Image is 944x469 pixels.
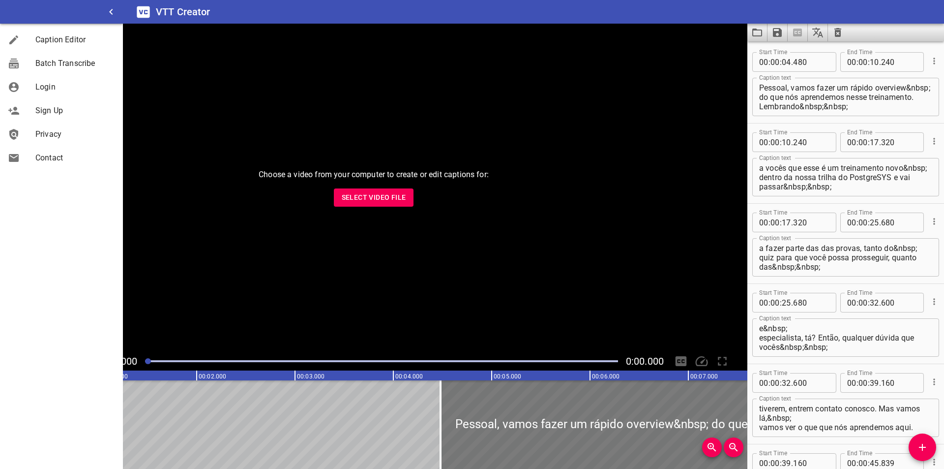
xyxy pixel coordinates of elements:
[759,132,768,152] input: 00
[782,132,791,152] input: 10
[928,375,941,388] button: Cue Options
[881,293,917,313] input: 600
[793,213,829,232] input: 320
[858,132,868,152] input: 00
[297,373,324,380] text: 00:03.000
[928,48,939,74] div: Cue Options
[881,52,917,72] input: 240
[770,293,780,313] input: 00
[780,373,782,393] span: :
[747,24,767,41] button: Load captions from file
[494,373,521,380] text: 00:05.000
[847,293,856,313] input: 00
[847,52,856,72] input: 00
[768,293,770,313] span: :
[928,55,941,67] button: Cue Options
[759,293,768,313] input: 00
[768,373,770,393] span: :
[793,132,829,152] input: 240
[870,293,879,313] input: 32
[928,135,941,148] button: Cue Options
[145,360,618,362] div: Play progress
[879,373,881,393] span: .
[751,27,763,38] svg: Load captions from file
[767,24,788,41] button: Save captions to file
[780,132,782,152] span: :
[856,213,858,232] span: :
[759,83,932,111] textarea: Pessoal, vamos fazer um rápido overview&nbsp; do que nós aprendemos nesse treinamento. Lembrando&...
[909,434,936,461] button: Add Cue
[928,209,939,234] div: Cue Options
[868,132,870,152] span: :
[788,24,808,41] span: Select a video in the pane to the left, then you can automatically extract captions.
[868,213,870,232] span: :
[35,81,115,93] span: Login
[759,373,768,393] input: 00
[690,373,718,380] text: 00:07.000
[672,352,690,371] div: Hide/Show Captions
[791,52,793,72] span: .
[35,152,115,164] span: Contact
[928,369,939,395] div: Cue Options
[592,373,619,380] text: 00:06.000
[782,373,791,393] input: 32
[928,295,941,308] button: Cue Options
[770,52,780,72] input: 00
[858,52,868,72] input: 00
[35,34,115,46] span: Caption Editor
[8,34,35,46] div: Caption Editor
[928,215,941,228] button: Cue Options
[808,24,828,41] button: Translate captions
[856,373,858,393] span: :
[8,58,35,69] div: Batch Transcribe
[770,373,780,393] input: 00
[780,293,782,313] span: :
[768,52,770,72] span: :
[868,293,870,313] span: :
[626,355,664,367] span: 0:00.000
[793,373,829,393] input: 600
[334,188,414,207] button: Select Video File
[858,213,868,232] input: 00
[35,58,115,69] span: Batch Transcribe
[768,132,770,152] span: :
[812,27,824,38] svg: Translate captions
[771,27,783,38] svg: Save captions to file
[928,289,939,314] div: Cue Options
[879,132,881,152] span: .
[881,132,917,152] input: 320
[870,213,879,232] input: 25
[870,373,879,393] input: 39
[879,293,881,313] span: .
[782,52,791,72] input: 04
[791,213,793,232] span: .
[868,373,870,393] span: :
[858,293,868,313] input: 00
[759,52,768,72] input: 00
[928,456,941,469] button: Cue Options
[791,132,793,152] span: .
[8,105,35,117] div: Sign Up
[868,52,870,72] span: :
[782,293,791,313] input: 25
[724,438,743,457] button: Zoom Out
[879,52,881,72] span: .
[759,324,932,352] textarea: nossas certificações de essential, professional e&nbsp; especialista, tá? Então, qualquer dúvida ...
[8,152,35,164] div: Contact
[770,132,780,152] input: 00
[879,213,881,232] span: .
[8,128,35,140] div: Privacy
[870,132,879,152] input: 17
[828,24,848,41] button: Clear captions
[881,373,917,393] input: 160
[856,52,858,72] span: :
[832,27,844,38] svg: Clear captions
[8,81,35,93] div: Login
[856,132,858,152] span: :
[847,373,856,393] input: 00
[395,373,423,380] text: 00:04.000
[928,128,939,154] div: Cue Options
[692,352,711,371] div: Playback Speed
[199,373,226,380] text: 00:02.000
[793,293,829,313] input: 680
